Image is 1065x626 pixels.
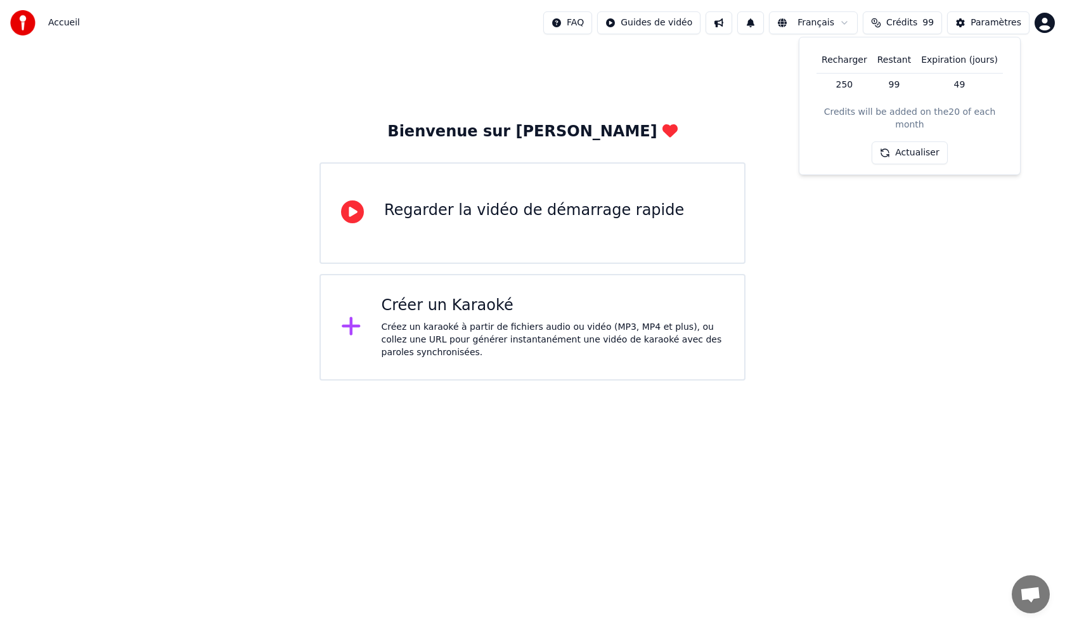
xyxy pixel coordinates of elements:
[382,296,725,316] div: Créer un Karaoké
[947,11,1029,34] button: Paramètres
[922,16,934,29] span: 99
[810,106,1010,131] div: Credits will be added on the 20 of each month
[863,11,942,34] button: Crédits99
[382,321,725,359] div: Créez un karaoké à partir de fichiers audio ou vidéo (MP3, MP4 et plus), ou collez une URL pour g...
[886,16,917,29] span: Crédits
[1012,575,1050,613] a: Ouvrir le chat
[872,141,947,164] button: Actualiser
[10,10,35,36] img: youka
[971,16,1021,29] div: Paramètres
[872,73,916,96] td: 99
[916,48,1003,73] th: Expiration (jours)
[387,122,677,142] div: Bienvenue sur [PERSON_NAME]
[48,16,80,29] span: Accueil
[816,73,872,96] td: 250
[384,200,684,221] div: Regarder la vidéo de démarrage rapide
[543,11,592,34] button: FAQ
[48,16,80,29] nav: breadcrumb
[597,11,700,34] button: Guides de vidéo
[916,73,1003,96] td: 49
[816,48,872,73] th: Recharger
[872,48,916,73] th: Restant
